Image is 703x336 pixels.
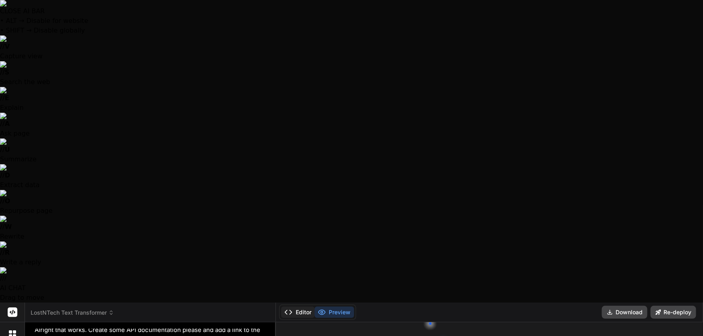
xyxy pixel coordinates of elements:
[315,307,354,318] button: Preview
[31,309,114,317] span: LostNTech Text Transformer
[602,306,647,319] button: Download
[281,307,315,318] button: Editor
[651,306,696,319] button: Re-deploy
